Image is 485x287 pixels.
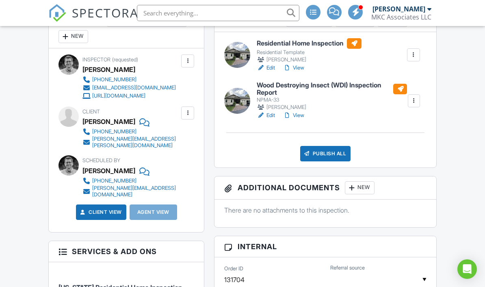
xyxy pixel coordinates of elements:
[79,208,122,216] a: Client View
[92,178,136,184] div: [PHONE_NUMBER]
[82,177,179,185] a: [PHONE_NUMBER]
[300,146,351,161] div: Publish All
[82,76,176,84] a: [PHONE_NUMBER]
[82,109,100,115] span: Client
[82,128,179,136] a: [PHONE_NUMBER]
[92,128,136,135] div: [PHONE_NUMBER]
[48,4,66,22] img: The Best Home Inspection Software - Spectora
[283,111,304,120] a: View
[137,5,299,21] input: Search everything...
[345,181,375,194] div: New
[330,264,365,272] label: Referral source
[257,38,362,64] a: Residential Home Inspection Residential Template [PERSON_NAME]
[257,82,407,96] h6: Wood Destroying Insect (WDI) Inspection Report
[82,185,179,198] a: [PERSON_NAME][EMAIL_ADDRESS][DOMAIN_NAME]
[92,136,179,149] div: [PERSON_NAME][EMAIL_ADDRESS][PERSON_NAME][DOMAIN_NAME]
[257,49,362,56] div: Residential Template
[82,165,135,177] div: [PERSON_NAME]
[92,93,145,99] div: [URL][DOMAIN_NAME]
[82,157,120,163] span: Scheduled By
[257,111,275,120] a: Edit
[257,103,407,111] div: [PERSON_NAME]
[257,64,275,72] a: Edit
[49,241,204,262] h3: Services & Add ons
[92,185,179,198] div: [PERSON_NAME][EMAIL_ADDRESS][DOMAIN_NAME]
[82,115,135,128] div: [PERSON_NAME]
[371,13,431,21] div: MKC Associates LLC
[257,38,362,49] h6: Residential Home Inspection
[372,5,425,13] div: [PERSON_NAME]
[214,176,436,200] h3: Additional Documents
[72,4,139,21] span: SPECTORA
[82,63,135,76] div: [PERSON_NAME]
[92,85,176,91] div: [EMAIL_ADDRESS][DOMAIN_NAME]
[457,259,477,279] div: Open Intercom Messenger
[257,56,362,64] div: [PERSON_NAME]
[112,57,138,63] span: (requested)
[283,64,304,72] a: View
[82,57,110,63] span: Inspector
[224,265,243,272] label: Order ID
[214,236,436,257] h3: Internal
[48,11,139,28] a: SPECTORA
[82,136,179,149] a: [PERSON_NAME][EMAIL_ADDRESS][PERSON_NAME][DOMAIN_NAME]
[257,82,407,111] a: Wood Destroying Insect (WDI) Inspection Report NPMA-33 [PERSON_NAME]
[92,76,136,83] div: [PHONE_NUMBER]
[82,92,176,100] a: [URL][DOMAIN_NAME]
[82,84,176,92] a: [EMAIL_ADDRESS][DOMAIN_NAME]
[58,30,88,43] div: New
[224,206,426,215] p: There are no attachments to this inspection.
[257,97,407,103] div: NPMA-33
